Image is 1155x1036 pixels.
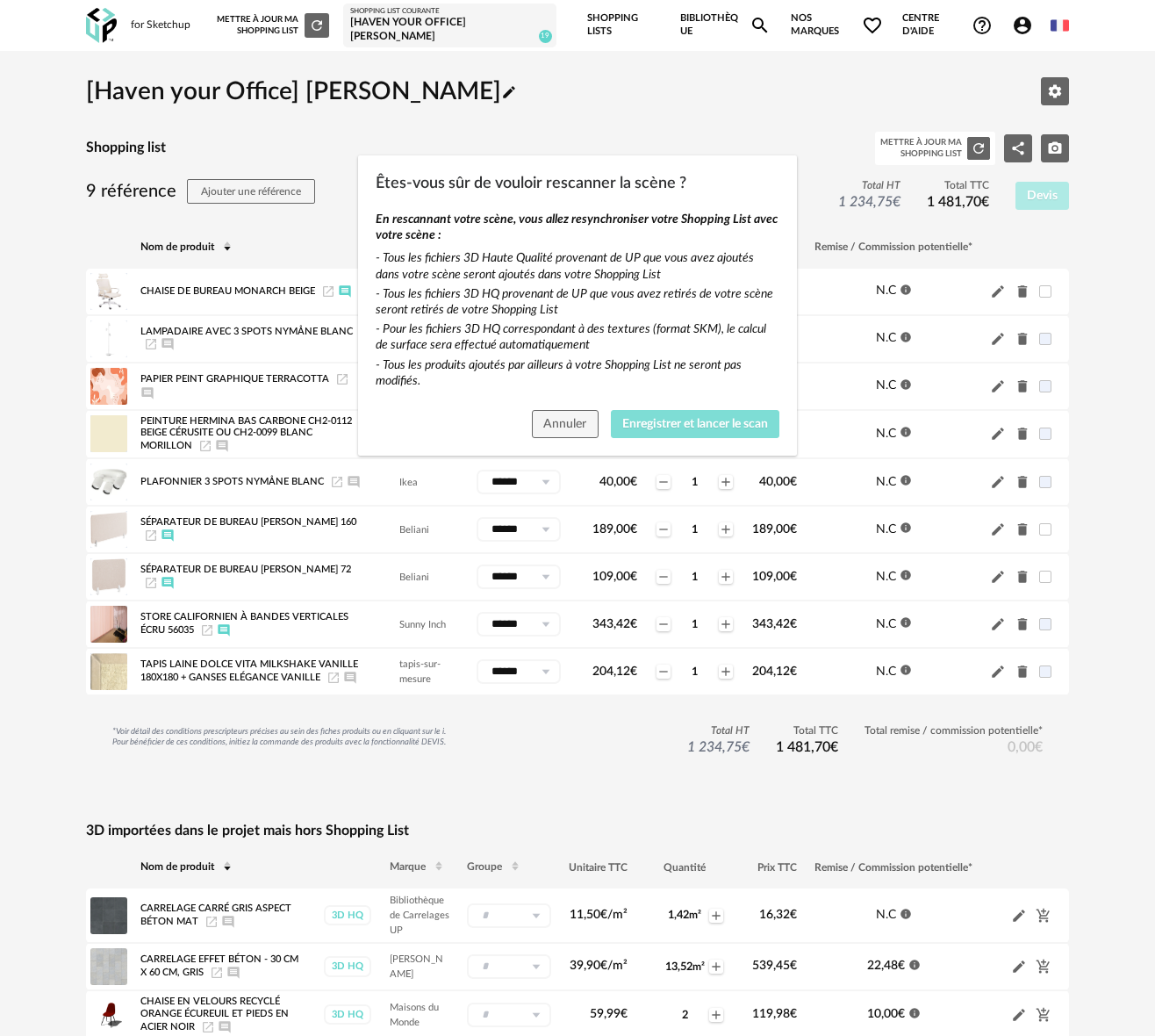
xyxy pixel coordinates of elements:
[376,357,779,389] div: - Tous les produits ajoutés par ailleurs à votre Shopping List ne seront pas modifiés.
[543,418,586,430] span: Annuler
[376,286,779,318] div: - Tous les fichiers 3D HQ provenant de UP que vous avez retirés de votre scène seront retirés de ...
[376,250,779,282] div: - Tous les fichiers 3D Haute Qualité provenant de UP que vous avez ajoutés dans votre scène seron...
[611,410,780,438] button: Enregistrer et lancer le scan
[532,410,599,438] button: Annuler
[376,176,686,191] span: Êtes-vous sûr de vouloir rescanner la scène ?
[358,155,797,456] div: Êtes-vous sûr de vouloir rescanner la scène ?
[376,212,779,243] div: En rescannant votre scène, vous allez resynchroniser votre Shopping List avec votre scène :
[622,418,768,430] span: Enregistrer et lancer le scan
[376,321,779,353] div: - Pour les fichiers 3D HQ correspondant à des textures (format SKM), le calcul de surface sera ef...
